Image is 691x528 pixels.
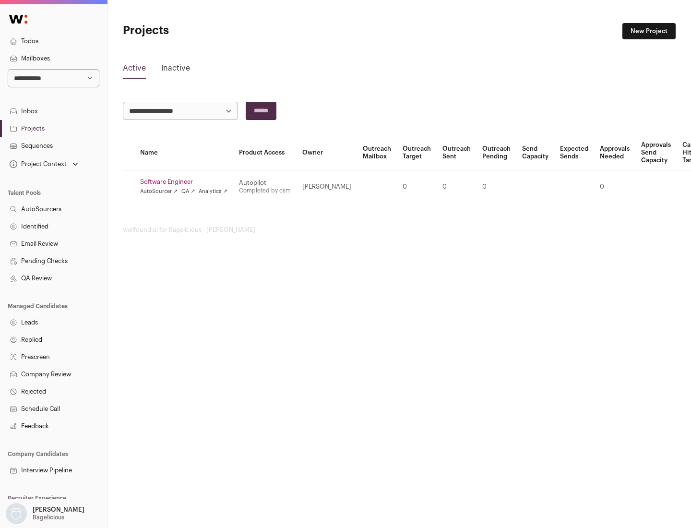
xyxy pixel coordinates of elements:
[123,23,307,38] h1: Projects
[239,188,291,193] a: Completed by csm
[33,506,84,514] p: [PERSON_NAME]
[199,188,227,195] a: Analytics ↗
[397,170,437,204] td: 0
[140,188,178,195] a: AutoSourcer ↗
[437,135,477,170] th: Outreach Sent
[397,135,437,170] th: Outreach Target
[140,178,227,186] a: Software Engineer
[233,135,297,170] th: Product Access
[6,503,27,524] img: nopic.png
[134,135,233,170] th: Name
[297,135,357,170] th: Owner
[516,135,554,170] th: Send Capacity
[8,157,80,171] button: Open dropdown
[622,23,676,39] a: New Project
[357,135,397,170] th: Outreach Mailbox
[594,135,635,170] th: Approvals Needed
[161,62,190,78] a: Inactive
[123,226,676,234] footer: wellfound:ai for Bagelicious - [PERSON_NAME]
[554,135,594,170] th: Expected Sends
[8,160,67,168] div: Project Context
[4,10,33,29] img: Wellfound
[239,179,291,187] div: Autopilot
[297,170,357,204] td: [PERSON_NAME]
[437,170,477,204] td: 0
[123,62,146,78] a: Active
[477,135,516,170] th: Outreach Pending
[594,170,635,204] td: 0
[477,170,516,204] td: 0
[635,135,677,170] th: Approvals Send Capacity
[181,188,195,195] a: QA ↗
[4,503,86,524] button: Open dropdown
[33,514,64,521] p: Bagelicious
